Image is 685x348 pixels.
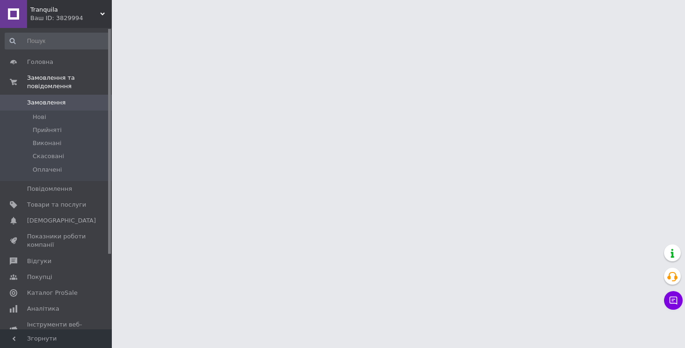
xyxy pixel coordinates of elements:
[27,232,86,249] span: Показники роботи компанії
[33,152,64,160] span: Скасовані
[27,58,53,66] span: Головна
[33,166,62,174] span: Оплачені
[27,305,59,313] span: Аналітика
[27,201,86,209] span: Товари та послуги
[27,74,112,90] span: Замовлення та повідомлення
[33,113,46,121] span: Нові
[27,98,66,107] span: Замовлення
[27,216,96,225] span: [DEMOGRAPHIC_DATA]
[27,273,52,281] span: Покупці
[27,289,77,297] span: Каталог ProSale
[27,320,86,337] span: Інструменти веб-майстра та SEO
[5,33,110,49] input: Пошук
[30,14,112,22] div: Ваш ID: 3829994
[27,257,51,265] span: Відгуки
[27,185,72,193] span: Повідомлення
[33,139,62,147] span: Виконані
[33,126,62,134] span: Прийняті
[664,291,683,310] button: Чат з покупцем
[30,6,100,14] span: Tranquila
